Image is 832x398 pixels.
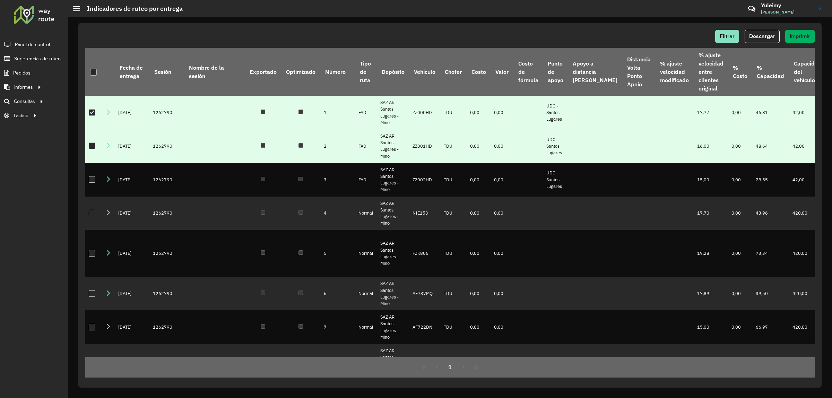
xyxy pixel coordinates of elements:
td: 16,00 [694,129,728,163]
td: 420,00 [789,277,826,310]
td: Normal [355,197,377,230]
th: Punto de apoyo [543,48,568,96]
td: Normal [355,230,377,277]
td: 0,00 [728,277,752,310]
td: 1262790 [149,197,184,230]
td: AG204ZX [409,344,440,378]
td: 43,96 [752,197,789,230]
td: Normal [355,277,377,310]
td: 21,59 [694,344,728,378]
td: 3 [320,163,355,197]
td: SAZ AR Santos Lugares - Mino [377,163,409,197]
h2: Indicadores de ruteo por entrega [80,5,183,12]
td: 17,89 [694,277,728,310]
button: Filtrar [715,30,739,43]
td: 420,00 [789,310,826,344]
td: 1262790 [149,230,184,277]
span: Consultas [14,98,35,105]
td: 1262790 [149,344,184,378]
td: 0,00 [467,163,491,197]
th: Apoyo a distancia [PERSON_NAME] [568,48,622,96]
td: 420,00 [789,197,826,230]
td: 0,00 [467,310,491,344]
td: [DATE] [115,163,149,197]
td: 2 [320,129,355,163]
td: [DATE] [115,277,149,310]
td: 8 [320,344,355,378]
th: Chofer [440,48,467,96]
td: 4 [320,197,355,230]
td: 66,97 [752,310,789,344]
span: Sugerencias de ruteo [14,55,61,62]
td: SAZ AR Santos Lugares - Mino [377,277,409,310]
td: Normal [355,344,377,378]
th: Exportado [245,48,281,96]
td: 17,70 [694,197,728,230]
td: 15,00 [694,310,728,344]
td: 0,00 [491,163,513,197]
th: Costo de fórmula [513,48,543,96]
td: 0,00 [728,197,752,230]
td: TDU [440,344,467,378]
button: Descargar [745,30,780,43]
td: 0,00 [491,310,513,344]
td: 420,00 [789,230,826,277]
th: Depósito [377,48,409,96]
span: Filtrar [720,33,735,39]
td: TDU [440,96,467,129]
td: SAZ AR Santos Lugares - Mino [377,230,409,277]
td: 0,00 [728,129,752,163]
th: Sesión [149,48,184,96]
td: 46,81 [752,96,789,129]
td: 73,34 [752,230,789,277]
td: 7 [320,310,355,344]
th: Número [320,48,355,96]
td: 1262790 [149,96,184,129]
td: NIE153 [409,197,440,230]
th: % Costo [728,48,752,96]
td: FAD [355,96,377,129]
td: 0,00 [467,277,491,310]
td: 0,00 [467,197,491,230]
td: 19,28 [694,230,728,277]
button: 1 [443,361,457,374]
td: TDU [440,129,467,163]
td: 39,50 [752,277,789,310]
td: TDU [440,197,467,230]
td: ZZ002HD [409,163,440,197]
th: Valor [491,48,513,96]
td: AF722DN [409,310,440,344]
td: ZZ001HD [409,129,440,163]
th: % Capacidad [752,48,789,96]
td: 42,00 [789,163,826,197]
td: [DATE] [115,344,149,378]
td: [DATE] [115,230,149,277]
td: SAZ AR Santos Lugares - Mino [377,96,409,129]
h3: Yuleimy [761,2,813,9]
td: SAZ AR Santos Lugares - Mino [377,197,409,230]
span: Imprimir [790,33,810,39]
td: 0,00 [728,230,752,277]
span: Descargar [749,33,775,39]
td: 5 [320,230,355,277]
td: UDC - Santos Lugares [543,163,568,197]
td: TDU [440,230,467,277]
td: 0,00 [467,129,491,163]
td: 1262790 [149,310,184,344]
td: FAD [355,163,377,197]
td: 0,00 [467,230,491,277]
td: 1262790 [149,129,184,163]
th: Nombre de la sesión [184,48,245,96]
span: Informes [14,84,33,91]
td: 0,00 [491,129,513,163]
td: 0,00 [491,230,513,277]
td: [DATE] [115,197,149,230]
td: 0,00 [491,277,513,310]
a: Contacto rápido [744,1,759,16]
td: UDC - Santos Lugares [543,96,568,129]
th: Fecha de entrega [115,48,149,96]
td: UDC - Santos Lugares [543,129,568,163]
td: 38,02 [752,344,789,378]
th: Vehículo [409,48,440,96]
td: 17,77 [694,96,728,129]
